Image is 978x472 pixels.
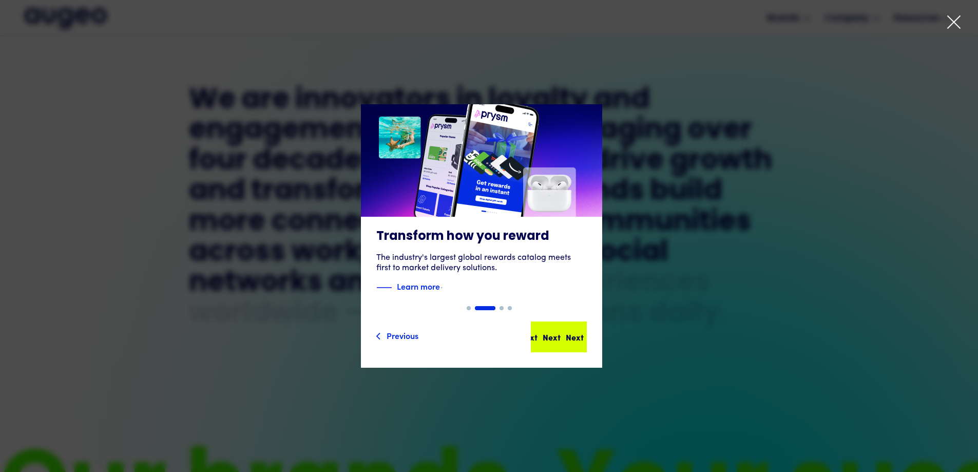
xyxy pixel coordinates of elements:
div: Show slide 4 of 4 [508,306,512,310]
div: Next [582,331,600,343]
a: Transform how you rewardThe industry's largest global rewards catalog meets first to market deliv... [361,104,602,306]
div: Show slide 3 of 4 [500,306,504,310]
div: Next [513,331,531,343]
img: Blue decorative line [376,281,392,294]
div: Next [559,331,577,343]
div: Previous [387,329,418,342]
img: Blue text arrow [441,281,456,294]
h3: Transform how you reward [376,229,587,244]
div: Show slide 2 of 4 [475,306,495,310]
div: Show slide 1 of 4 [467,306,471,310]
div: The industry's largest global rewards catalog meets first to market delivery solutions. [376,253,587,273]
div: Next [536,331,554,343]
strong: Learn more [397,280,440,292]
a: NextNextNextNext [531,322,587,352]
